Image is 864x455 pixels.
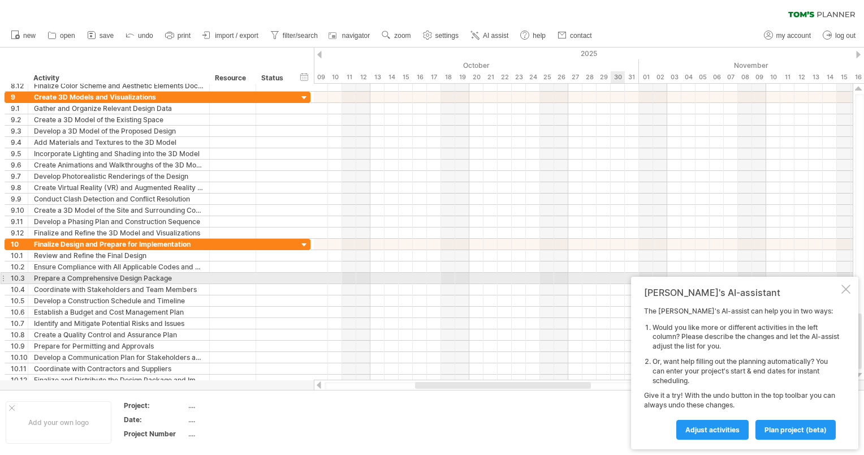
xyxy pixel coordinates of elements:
a: navigator [327,28,373,43]
div: Review and Refine the Final Design [34,250,204,261]
a: filter/search [267,28,321,43]
div: Thursday, 30 October 2025 [611,71,625,83]
div: Tuesday, 14 October 2025 [385,71,399,83]
div: Friday, 14 November 2025 [823,71,837,83]
a: save [84,28,117,43]
div: Develop a Phasing Plan and Construction Sequence [34,216,204,227]
div: Monday, 27 October 2025 [568,71,582,83]
div: Create a Quality Control and Assurance Plan [34,329,204,340]
div: 10.7 [11,318,28,329]
div: Saturday, 18 October 2025 [441,71,455,83]
div: Identify and Mitigate Potential Risks and Issues [34,318,204,329]
div: 10.10 [11,352,28,363]
a: plan project (beta) [755,420,836,440]
span: contact [570,32,592,40]
div: Develop a Communication Plan for Stakeholders and Team Members [34,352,204,363]
a: undo [123,28,157,43]
div: Tuesday, 4 November 2025 [681,71,695,83]
span: import / export [215,32,258,40]
div: Sunday, 9 November 2025 [752,71,766,83]
div: 9.7 [11,171,28,182]
span: my account [776,32,811,40]
div: 9.1 [11,103,28,114]
span: log out [835,32,856,40]
span: filter/search [283,32,318,40]
div: The [PERSON_NAME]'s AI-assist can help you in two ways: Give it a try! With the undo button in th... [644,307,839,439]
div: Thursday, 9 October 2025 [314,71,328,83]
span: zoom [394,32,411,40]
span: print [178,32,191,40]
div: Finalize and Refine the 3D Model and Visualizations [34,227,204,238]
div: Create Animations and Walkthroughs of the 3D Model [34,160,204,170]
div: Coordinate with Contractors and Suppliers [34,363,204,374]
div: 8.12 [11,80,28,91]
a: zoom [379,28,414,43]
div: Friday, 7 November 2025 [724,71,738,83]
div: 10.6 [11,307,28,317]
div: Friday, 24 October 2025 [526,71,540,83]
div: 10.9 [11,341,28,351]
div: Monday, 10 November 2025 [766,71,780,83]
div: Develop a 3D Model of the Proposed Design [34,126,204,136]
span: help [533,32,546,40]
div: Create a 3D Model of the Site and Surrounding Context [34,205,204,216]
div: Thursday, 16 October 2025 [413,71,427,83]
div: Conduct Clash Detection and Conflict Resolution [34,194,204,204]
div: Prepare for Permitting and Approvals [34,341,204,351]
a: new [8,28,39,43]
li: Or, want help filling out the planning automatically? You can enter your project's start & end da... [653,357,839,385]
div: .... [188,429,283,439]
div: Thursday, 13 November 2025 [809,71,823,83]
div: Sunday, 19 October 2025 [455,71,469,83]
div: Resource [215,72,249,84]
div: .... [188,415,283,424]
a: help [517,28,549,43]
div: Project Number [124,429,186,439]
div: Sunday, 12 October 2025 [356,71,370,83]
div: 10.8 [11,329,28,340]
div: Sunday, 2 November 2025 [653,71,667,83]
div: 9.6 [11,160,28,170]
span: plan project (beta) [764,426,827,434]
div: Finalize Color Scheme and Aesthetic Elements Documentation [34,80,204,91]
div: Add Materials and Textures to the 3D Model [34,137,204,148]
div: Sunday, 26 October 2025 [554,71,568,83]
div: Finalize Design and Prepare for Implementation [34,239,204,250]
div: Friday, 17 October 2025 [427,71,441,83]
a: Adjust activities [676,420,749,440]
div: Coordinate with Stakeholders and Team Members [34,284,204,295]
div: Friday, 31 October 2025 [625,71,639,83]
div: Friday, 10 October 2025 [328,71,342,83]
div: Create Virtual Reality (VR) and Augmented Reality (AR) Experiences [34,182,204,193]
div: .... [188,401,283,410]
div: Wednesday, 15 October 2025 [399,71,413,83]
div: Date: [124,415,186,424]
span: navigator [342,32,370,40]
div: 10.1 [11,250,28,261]
div: Thursday, 23 October 2025 [512,71,526,83]
div: 10.4 [11,284,28,295]
div: 10.11 [11,363,28,374]
div: Activity [33,72,203,84]
div: Wednesday, 12 November 2025 [794,71,809,83]
a: print [162,28,194,43]
span: save [100,32,114,40]
div: Tuesday, 28 October 2025 [582,71,597,83]
div: Monday, 13 October 2025 [370,71,385,83]
div: Create a 3D Model of the Existing Space [34,114,204,125]
div: Monday, 20 October 2025 [469,71,483,83]
a: settings [420,28,462,43]
div: Thursday, 6 November 2025 [710,71,724,83]
span: new [23,32,36,40]
div: 9.5 [11,148,28,159]
span: open [60,32,75,40]
div: 10.2 [11,261,28,272]
div: Create 3D Models and Visualizations [34,92,204,102]
div: 10.5 [11,295,28,306]
div: 10.3 [11,273,28,284]
div: Monday, 3 November 2025 [667,71,681,83]
div: Saturday, 1 November 2025 [639,71,653,83]
a: contact [555,28,595,43]
div: 9.4 [11,137,28,148]
div: 9.2 [11,114,28,125]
